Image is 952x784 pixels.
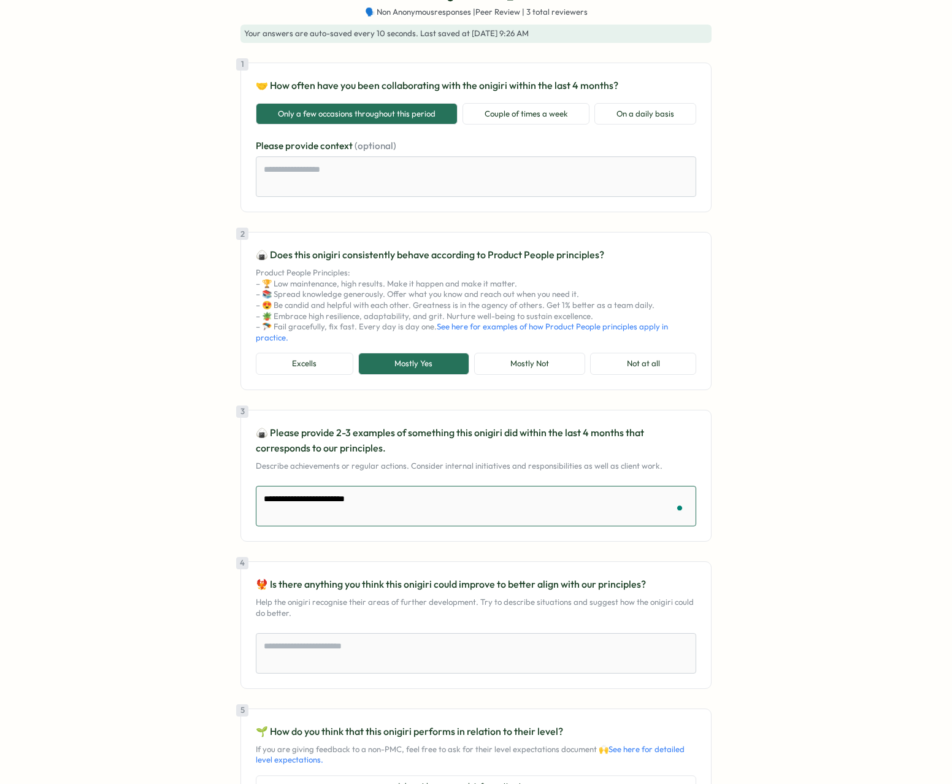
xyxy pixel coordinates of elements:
span: Your answers are auto-saved every 10 seconds [244,28,416,38]
div: 3 [236,405,248,418]
span: provide [285,140,320,152]
p: Describe achievements or regular actions. Consider internal initiatives and responsibilities as w... [256,461,696,472]
button: On a daily basis [594,103,696,125]
div: 5 [236,704,248,717]
span: 🗣️ Non Anonymous responses | Peer Review | 3 total reviewers [365,7,588,18]
p: 🌱 How do you think that this onigiri performs in relation to their level? [256,724,696,739]
span: Please [256,140,285,152]
button: Mostly Yes [358,353,469,375]
button: Mostly Not [474,353,586,375]
button: Only a few occasions throughout this period [256,103,458,125]
span: context [320,140,355,152]
p: If you are giving feedback to a non-PMC, feel free to ask for their level expectations document 🙌 [256,744,696,766]
p: Product People Principles: – 🏆 Low maintenance, high results. Make it happen and make it matter. ... [256,267,696,343]
p: Help the onigiri recognise their areas of further development. Try to describe situations and sug... [256,597,696,618]
span: (optional) [355,140,396,152]
textarea: To enrich screen reader interactions, please activate Accessibility in Grammarly extension settings [256,486,696,526]
button: Not at all [590,353,696,375]
button: Couple of times a week [463,103,590,125]
div: 2 [236,228,248,240]
div: 4 [236,557,248,569]
button: Excells [256,353,353,375]
p: 🍙 Please provide 2-3 examples of something this onigiri did within the last 4 months that corresp... [256,425,696,456]
p: 🍙 Does this onigiri consistently behave according to Product People principles? [256,247,696,263]
a: See here for examples of how Product People principles apply in practice. [256,321,668,342]
div: 1 [236,58,248,71]
p: 🐦‍🔥 Is there anything you think this onigiri could improve to better align with our principles? [256,577,696,592]
div: . Last saved at [DATE] 9:26 AM [240,25,712,43]
a: See here for detailed level expectations. [256,744,685,765]
p: 🤝 How often have you been collaborating with the onigiri within the last 4 months? [256,78,696,93]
